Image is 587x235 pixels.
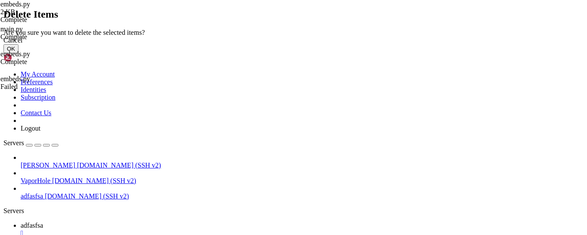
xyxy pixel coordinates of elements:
span: embeds.py [0,50,30,58]
span: main.py [0,25,23,33]
span: embeds.py [0,0,86,16]
div: Complete [0,33,86,41]
div: Failed [0,83,86,91]
span: embeds.py [0,75,30,82]
div: 2 KB [0,8,86,16]
span: embeds.py [0,0,30,8]
div: Complete [0,58,86,66]
div: Complete [0,16,86,24]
